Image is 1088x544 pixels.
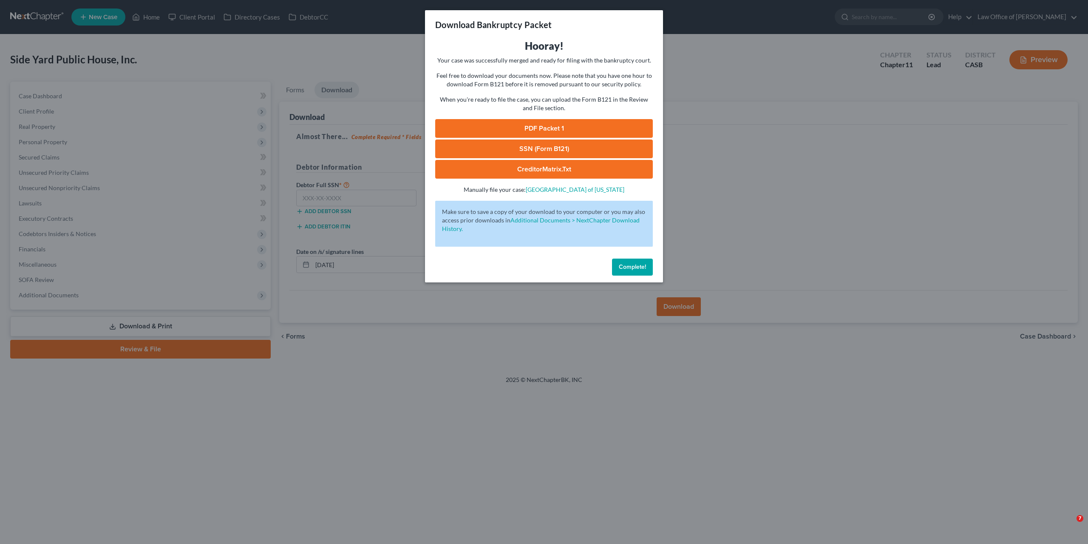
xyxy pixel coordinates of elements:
p: Make sure to save a copy of your download to your computer or you may also access prior downloads in [442,208,646,233]
iframe: Intercom live chat [1059,515,1079,535]
a: [GEOGRAPHIC_DATA] of [US_STATE] [526,186,624,193]
span: Complete! [619,263,646,271]
p: Manually file your case: [435,185,653,194]
a: PDF Packet 1 [435,119,653,138]
p: Your case was successfully merged and ready for filing with the bankruptcy court. [435,56,653,65]
button: Complete! [612,259,653,276]
p: Feel free to download your documents now. Please note that you have one hour to download Form B12... [435,71,653,88]
a: SSN (Form B121) [435,140,653,158]
a: CreditorMatrix.txt [435,160,653,179]
a: Additional Documents > NextChapter Download History. [442,216,640,232]
p: When you're ready to file the case, you can upload the Form B121 in the Review and File section. [435,95,653,112]
h3: Hooray! [435,39,653,53]
span: 7 [1077,515,1083,522]
h3: Download Bankruptcy Packet [435,19,552,31]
